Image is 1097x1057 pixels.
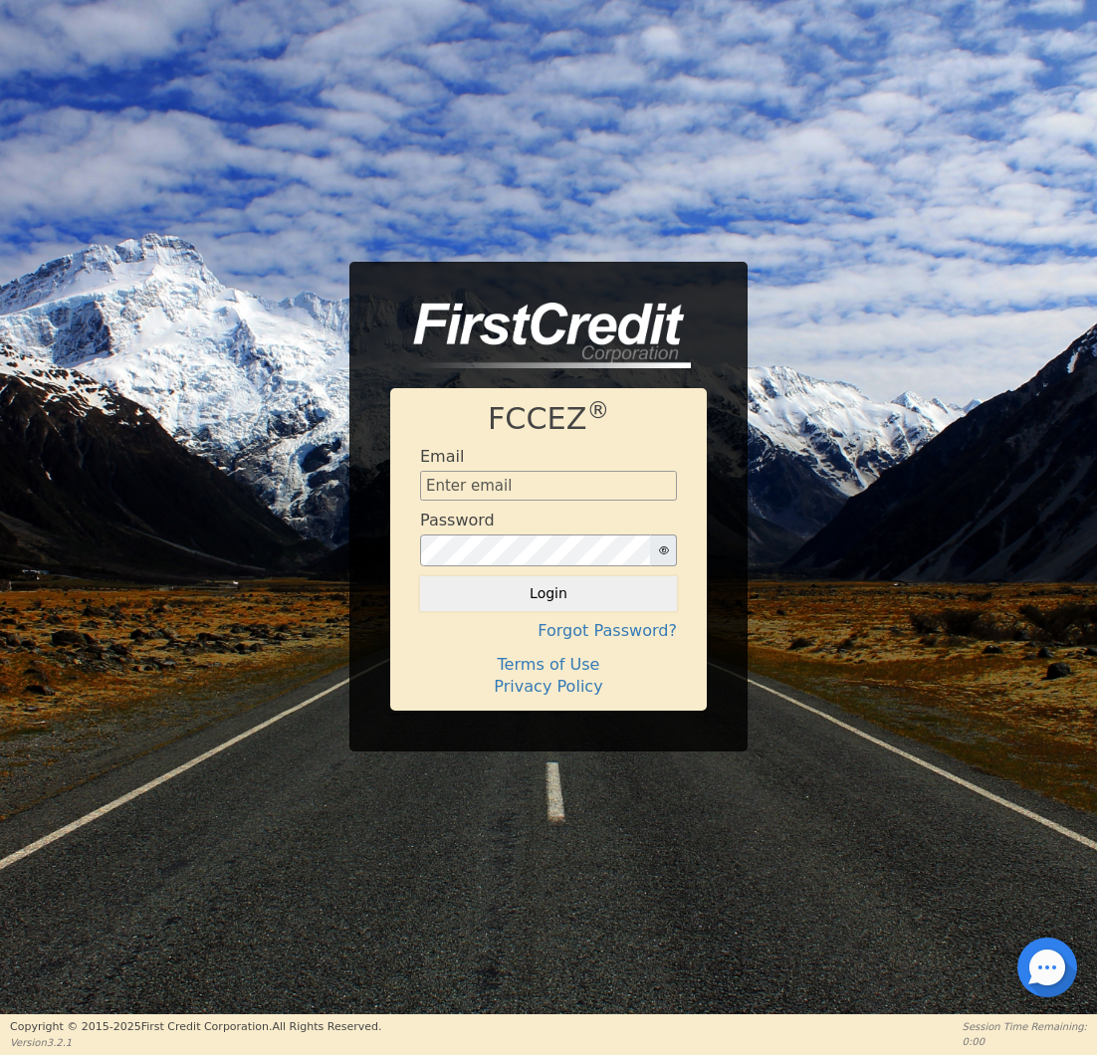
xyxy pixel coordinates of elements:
h4: Privacy Policy [420,677,677,696]
h4: Password [420,511,495,529]
h4: Email [420,447,464,466]
h4: Terms of Use [420,655,677,674]
img: logo-CMu_cnol.png [390,303,691,368]
p: Version 3.2.1 [10,1035,381,1050]
sup: ® [586,397,609,423]
p: Session Time Remaining: [963,1019,1087,1034]
p: Copyright © 2015- 2025 First Credit Corporation. [10,1019,381,1036]
h4: Forgot Password? [420,621,677,640]
input: Enter email [420,471,677,501]
h1: FCCEZ [420,401,677,437]
button: Login [420,576,677,610]
span: All Rights Reserved. [272,1020,381,1033]
input: password [420,534,651,566]
p: 0:00 [963,1034,1087,1049]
